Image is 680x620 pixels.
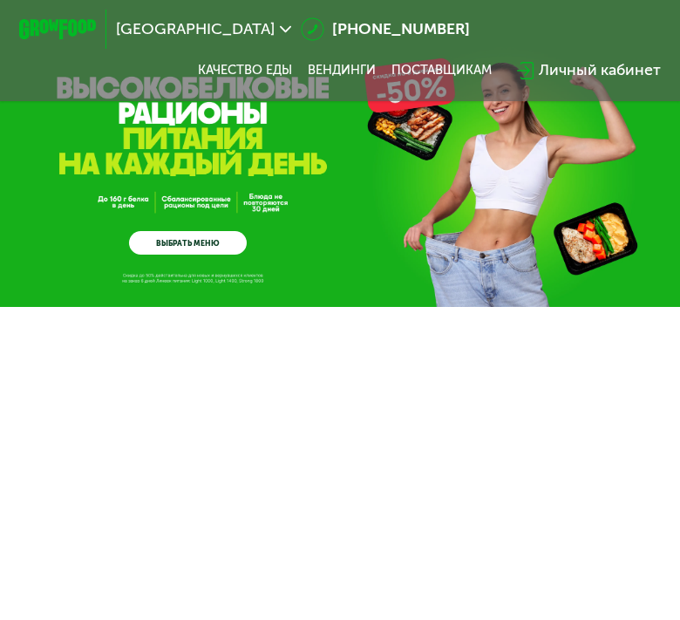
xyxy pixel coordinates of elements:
a: Качество еды [198,63,292,78]
a: [PHONE_NUMBER] [301,17,470,41]
a: ВЫБРАТЬ МЕНЮ [129,231,247,255]
div: поставщикам [391,63,492,78]
div: Личный кабинет [539,58,661,82]
span: [GEOGRAPHIC_DATA] [116,22,275,37]
a: Вендинги [308,63,376,78]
